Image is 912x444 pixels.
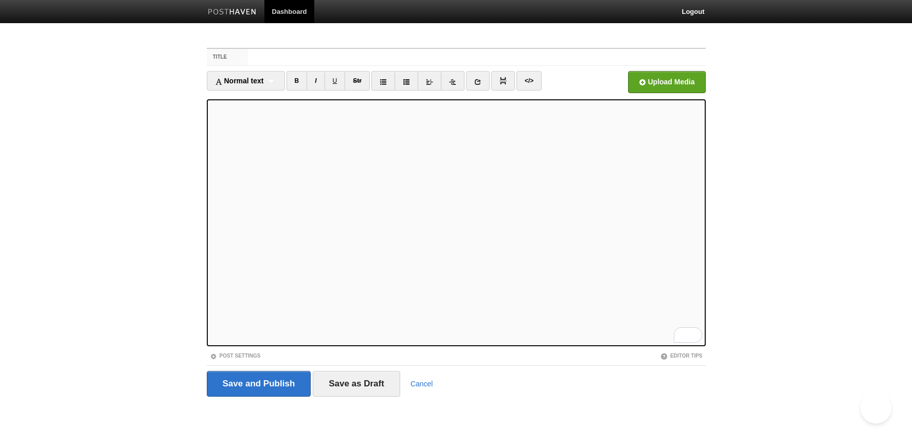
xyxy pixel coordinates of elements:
a: </> [516,71,542,91]
input: Save as Draft [313,371,400,397]
span: Normal text [215,77,264,85]
input: Save and Publish [207,371,311,397]
a: I [307,71,325,91]
label: Title [207,49,248,65]
a: Str [345,71,370,91]
iframe: Help Scout Beacon - Open [861,393,891,423]
a: B [287,71,308,91]
a: U [325,71,346,91]
img: Posthaven-bar [208,9,257,16]
del: Str [353,77,362,84]
a: Post Settings [210,353,261,359]
img: pagebreak-icon.png [499,77,507,84]
a: Editor Tips [660,353,703,359]
a: Cancel [410,380,433,388]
